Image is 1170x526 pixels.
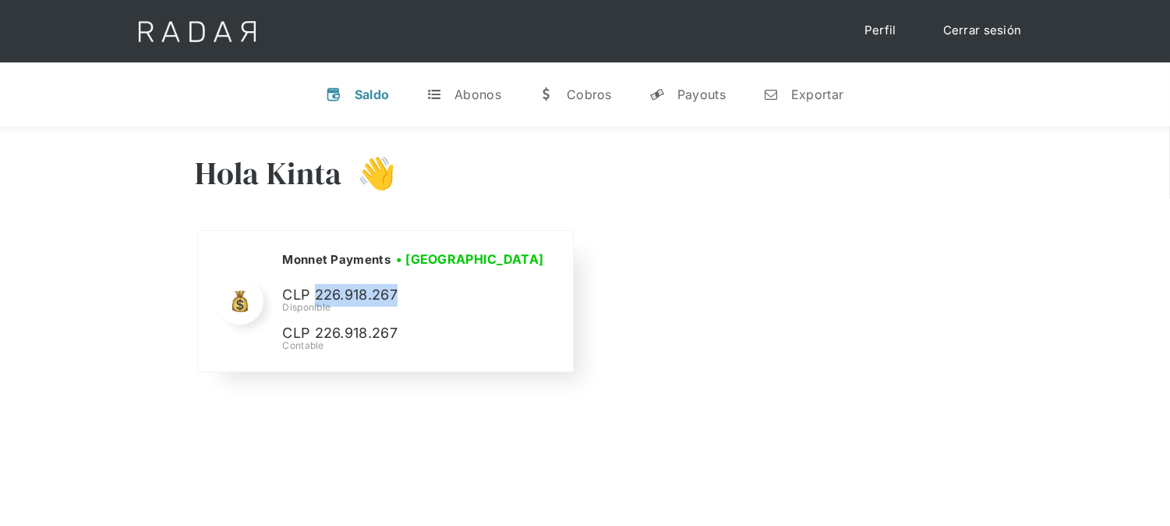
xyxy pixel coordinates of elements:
[282,300,549,315] div: Disponible
[677,87,726,102] div: Payouts
[342,154,397,193] h3: 👋
[928,16,1037,46] a: Cerrar sesión
[282,322,516,345] p: CLP 226.918.267
[282,284,516,307] p: CLP 226.918.267
[539,87,554,102] div: w
[567,87,612,102] div: Cobros
[282,339,549,353] div: Contable
[355,87,390,102] div: Saldo
[196,154,342,193] h3: Hola Kinta
[282,252,391,268] h2: Monnet Payments
[327,87,342,102] div: v
[649,87,665,102] div: y
[791,87,843,102] div: Exportar
[849,16,912,46] a: Perfil
[454,87,501,102] div: Abonos
[763,87,779,102] div: n
[426,87,442,102] div: t
[396,250,544,268] h3: • [GEOGRAPHIC_DATA]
